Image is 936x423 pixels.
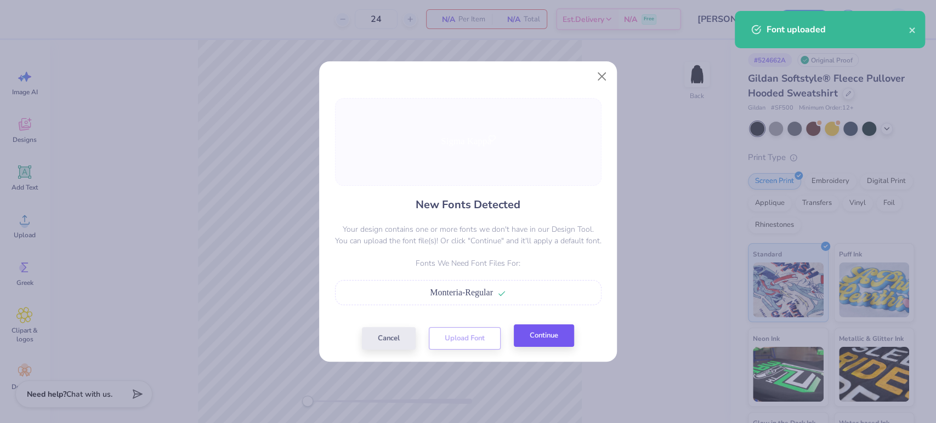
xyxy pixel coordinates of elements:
[335,224,602,247] p: Your design contains one or more fonts we don't have in our Design Tool. You can upload the font ...
[592,66,612,87] button: Close
[362,327,416,350] button: Cancel
[767,23,909,36] div: Font uploaded
[909,23,916,36] button: close
[514,324,574,347] button: Continue
[430,288,493,297] span: Monteria-Regular
[335,258,602,269] p: Fonts We Need Font Files For:
[416,197,520,213] h4: New Fonts Detected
